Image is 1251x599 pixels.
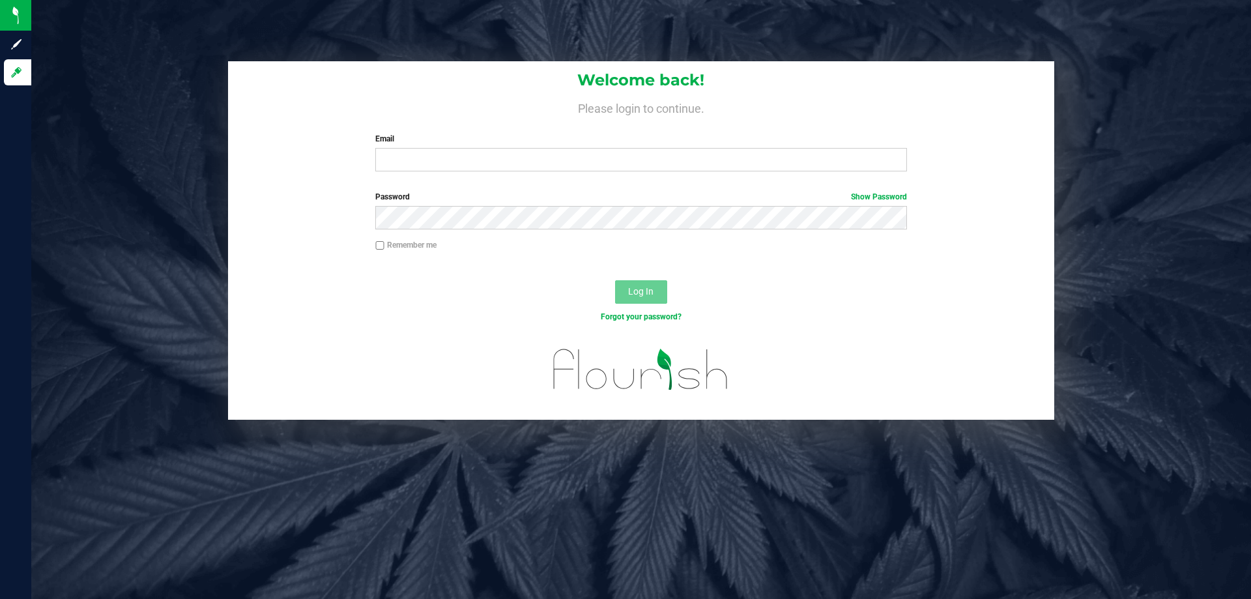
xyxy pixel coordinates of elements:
[228,72,1054,89] h1: Welcome back!
[10,38,23,51] inline-svg: Sign up
[615,280,667,304] button: Log In
[375,241,384,250] input: Remember me
[228,99,1054,115] h4: Please login to continue.
[375,192,410,201] span: Password
[851,192,907,201] a: Show Password
[538,336,744,403] img: flourish_logo.svg
[10,66,23,79] inline-svg: Log in
[628,286,654,297] span: Log In
[375,239,437,251] label: Remember me
[375,133,906,145] label: Email
[601,312,682,321] a: Forgot your password?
